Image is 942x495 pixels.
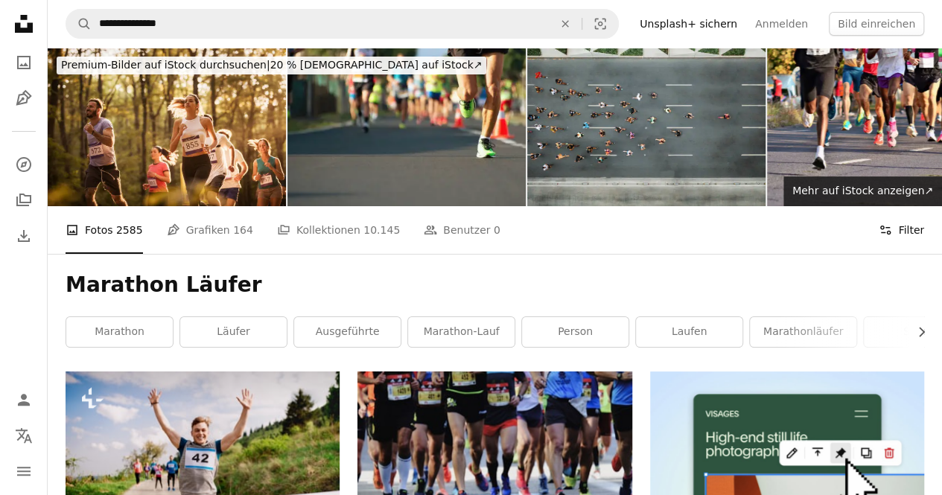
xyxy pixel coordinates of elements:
[631,12,746,36] a: Unsplash+ sichern
[61,59,482,71] span: 20 % [DEMOGRAPHIC_DATA] auf iStock ↗
[424,206,500,254] a: Benutzer 0
[9,185,39,215] a: Kollektionen
[792,185,933,197] span: Mehr auf iStock anzeigen ↗
[277,206,400,254] a: Kollektionen 10.145
[66,272,924,298] h1: Marathon Läufer
[9,421,39,450] button: Sprache
[494,222,500,238] span: 0
[48,48,286,206] img: Große Gruppe von motivierten Läufer einen Marathon zu laufen, in der Natur.
[48,48,495,83] a: Premium-Bilder auf iStock durchsuchen|20 % [DEMOGRAPHIC_DATA] auf iStock↗
[9,385,39,415] a: Anmelden / Registrieren
[750,317,856,347] a: Marathonläufer
[9,83,39,113] a: Grafiken
[9,221,39,251] a: Bisherige Downloads
[66,317,173,347] a: Marathon
[66,9,619,39] form: Finden Sie Bildmaterial auf der ganzen Webseite
[829,12,924,36] button: Bild einreichen
[61,59,270,71] span: Premium-Bilder auf iStock durchsuchen |
[636,317,742,347] a: laufen
[357,467,631,481] a: Menschen, die tagsüber auf grauer Asphaltstraße laufen
[180,317,287,347] a: Läufer
[582,10,618,38] button: Visuelle Suche
[527,48,766,206] img: Eine Person führt den Marathon an
[879,206,924,254] button: Filter
[294,317,401,347] a: Ausgeführte
[233,222,253,238] span: 164
[549,10,582,38] button: Löschen
[9,9,39,42] a: Startseite — Unsplash
[408,317,515,347] a: Marathon-Lauf
[746,12,817,36] a: Anmelden
[9,150,39,179] a: Entdecken
[363,222,400,238] span: 10.145
[287,48,526,206] img: Marathon laufen Rennen
[66,10,92,38] button: Unsplash suchen
[167,206,253,254] a: Grafiken 164
[9,48,39,77] a: Fotos
[66,450,340,464] a: Ein junger Läufer überquert die Ziellinie in einem Wettkampf in der Natur, die Arme erhoben.
[9,456,39,486] button: Menü
[908,317,924,347] button: Liste nach rechts verschieben
[783,176,942,206] a: Mehr auf iStock anzeigen↗
[522,317,628,347] a: Person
